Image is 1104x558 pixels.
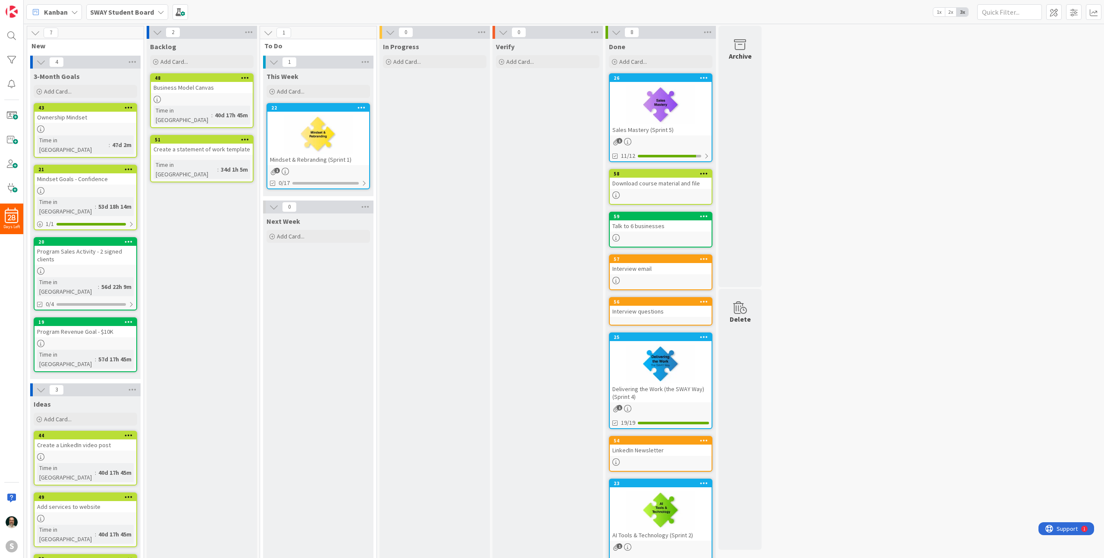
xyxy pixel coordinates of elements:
[155,137,253,143] div: 51
[610,306,712,317] div: Interview questions
[610,298,712,306] div: 56
[110,140,134,150] div: 47d 2m
[610,255,712,263] div: 57
[34,173,136,185] div: Mindset Goals - Confidence
[34,165,137,230] a: 21Mindset Goals - ConfidenceTime in [GEOGRAPHIC_DATA]:53d 18h 14m1/1
[44,7,68,17] span: Kanban
[8,215,16,221] span: 28
[610,213,712,232] div: 59Talk to 6 businesses
[37,277,98,296] div: Time in [GEOGRAPHIC_DATA]
[619,58,647,66] span: Add Card...
[49,385,64,395] span: 3
[154,106,211,125] div: Time in [GEOGRAPHIC_DATA]
[34,112,136,123] div: Ownership Mindset
[211,110,213,120] span: :
[34,318,136,326] div: 19
[610,383,712,402] div: Delivering the Work (the SWAY Way) (Sprint 4)
[274,168,280,173] span: 1
[610,74,712,82] div: 26
[282,202,297,212] span: 0
[34,219,136,229] div: 1/1
[150,73,254,128] a: 48Business Model CanvasTime in [GEOGRAPHIC_DATA]:40d 17h 45m
[610,170,712,189] div: 58Download course material and file
[151,136,253,144] div: 51
[977,4,1042,20] input: Quick Filter...
[151,136,253,155] div: 51Create a statement of work template
[34,432,136,439] div: 44
[282,57,297,67] span: 1
[154,160,217,179] div: Time in [GEOGRAPHIC_DATA]
[166,27,180,38] span: 2
[34,166,136,185] div: 21Mindset Goals - Confidence
[45,3,47,10] div: 1
[151,82,253,93] div: Business Model Canvas
[109,140,110,150] span: :
[38,239,136,245] div: 20
[49,57,64,67] span: 4
[610,220,712,232] div: Talk to 6 businesses
[610,178,712,189] div: Download course material and file
[614,480,712,486] div: 23
[610,213,712,220] div: 59
[96,354,134,364] div: 57d 17h 45m
[267,103,370,189] a: 22Mindset & Rebranding (Sprint 1)0/17
[511,27,526,38] span: 0
[614,213,712,219] div: 59
[617,138,622,144] span: 1
[219,165,250,174] div: 34d 1h 5m
[34,237,137,310] a: 20Program Sales Activity - 2 signed clientsTime in [GEOGRAPHIC_DATA]:56d 22h 9m0/4
[98,282,99,292] span: :
[621,151,635,160] span: 11/12
[609,297,712,326] a: 56Interview questions
[610,480,712,487] div: 23
[37,135,109,154] div: Time in [GEOGRAPHIC_DATA]
[506,58,534,66] span: Add Card...
[267,154,369,165] div: Mindset & Rebranding (Sprint 1)
[96,530,134,539] div: 40d 17h 45m
[264,41,366,50] span: To Do
[96,202,134,211] div: 53d 18h 14m
[933,8,945,16] span: 1x
[44,88,72,95] span: Add Card...
[271,105,369,111] div: 22
[610,74,712,135] div: 26Sales Mastery (Sprint 5)
[34,318,136,337] div: 19Program Revenue Goal - $10K
[393,58,421,66] span: Add Card...
[609,73,712,162] a: 26Sales Mastery (Sprint 5)11/12
[614,334,712,340] div: 25
[34,439,136,451] div: Create a LinkedIn video post
[155,75,253,81] div: 48
[610,333,712,402] div: 25Delivering the Work (the SWAY Way) (Sprint 4)
[34,493,136,512] div: 49Add services to website
[96,468,134,477] div: 40d 17h 45m
[46,219,54,229] span: 1 / 1
[150,42,176,51] span: Backlog
[34,431,137,486] a: 44Create a LinkedIn video postTime in [GEOGRAPHIC_DATA]:40d 17h 45m
[609,42,625,51] span: Done
[614,75,712,81] div: 26
[276,28,291,38] span: 1
[213,110,250,120] div: 40d 17h 45m
[160,58,188,66] span: Add Card...
[150,135,254,182] a: 51Create a statement of work templateTime in [GEOGRAPHIC_DATA]:34d 1h 5m
[610,255,712,274] div: 57Interview email
[37,525,95,544] div: Time in [GEOGRAPHIC_DATA]
[609,332,712,429] a: 25Delivering the Work (the SWAY Way) (Sprint 4)19/19
[34,238,136,265] div: 20Program Sales Activity - 2 signed clients
[383,42,419,51] span: In Progress
[37,197,95,216] div: Time in [GEOGRAPHIC_DATA]
[945,8,957,16] span: 2x
[34,104,136,123] div: 43Ownership Mindset
[6,6,18,18] img: Visit kanbanzone.com
[151,74,253,82] div: 48
[610,298,712,317] div: 56Interview questions
[34,400,51,408] span: Ideas
[34,432,136,451] div: 44Create a LinkedIn video post
[277,232,304,240] span: Add Card...
[614,438,712,444] div: 54
[34,492,137,547] a: 49Add services to websiteTime in [GEOGRAPHIC_DATA]:40d 17h 45m
[609,169,712,205] a: 58Download course material and file
[610,263,712,274] div: Interview email
[267,104,369,112] div: 22
[610,437,712,456] div: 54LinkedIn Newsletter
